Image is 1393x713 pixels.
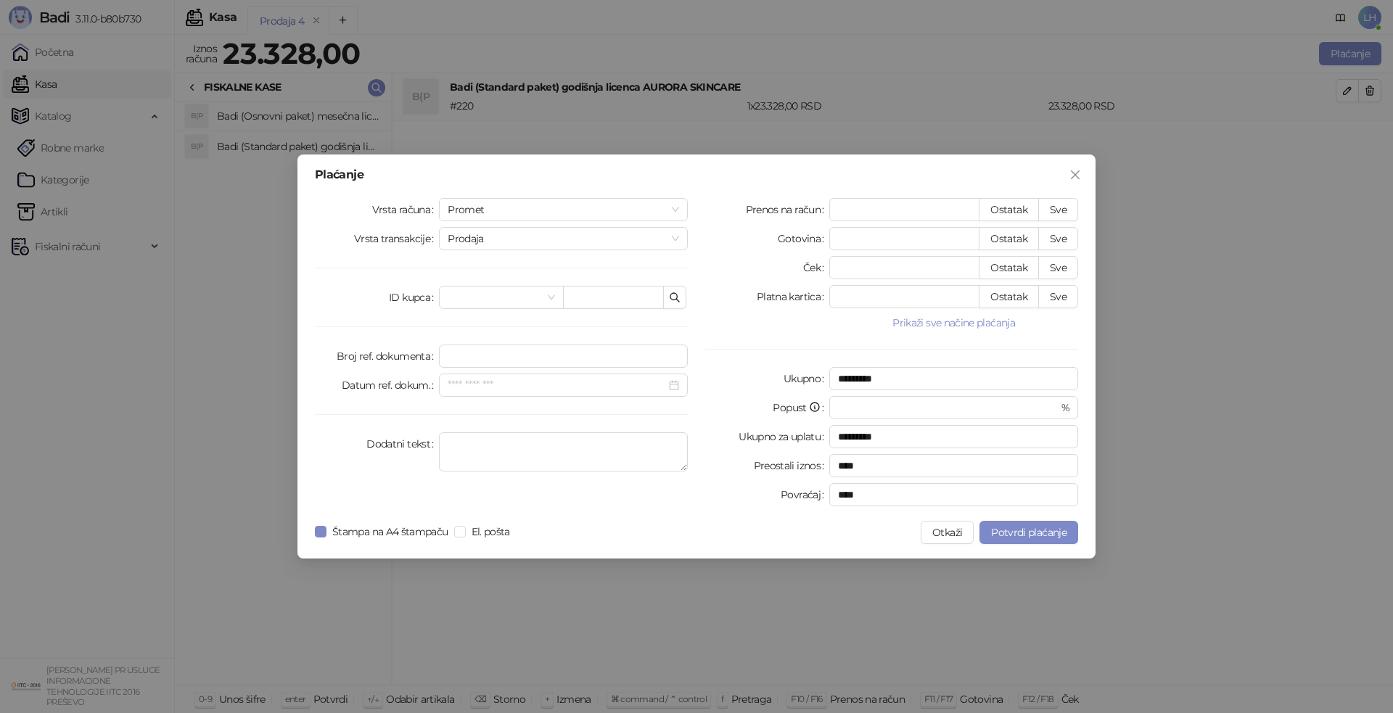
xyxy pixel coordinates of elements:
button: Ostatak [979,198,1039,221]
label: Platna kartica [757,285,829,308]
span: Štampa na A4 štampaču [326,524,454,540]
label: Dodatni tekst [366,432,439,456]
button: Sve [1038,285,1078,308]
label: Prenos na račun [746,198,830,221]
input: Popust [838,397,1058,419]
div: Plaćanje [315,169,1078,181]
label: Broj ref. dokumenta [337,345,439,368]
span: El. pošta [466,524,516,540]
label: Preostali iznos [754,454,830,477]
label: Povraćaj [781,483,829,506]
label: Datum ref. dokum. [342,374,440,397]
label: ID kupca [389,286,439,309]
button: Close [1064,163,1087,186]
label: Vrsta računa [372,198,440,221]
button: Ostatak [979,256,1039,279]
label: Ukupno [784,367,830,390]
label: Vrsta transakcije [354,227,440,250]
span: Promet [448,199,679,221]
label: Ukupno za uplatu [739,425,829,448]
button: Sve [1038,227,1078,250]
button: Otkaži [921,521,974,544]
span: close [1069,169,1081,181]
input: Datum ref. dokum. [448,377,666,393]
button: Sve [1038,198,1078,221]
span: Zatvori [1064,169,1087,181]
button: Potvrdi plaćanje [979,521,1078,544]
textarea: Dodatni tekst [439,432,688,471]
button: Ostatak [979,227,1039,250]
span: Potvrdi plaćanje [991,526,1067,539]
label: Popust [773,396,829,419]
button: Sve [1038,256,1078,279]
button: Prikaži sve načine plaćanja [829,314,1078,331]
span: Prodaja [448,228,679,250]
button: Ostatak [979,285,1039,308]
label: Gotovina [778,227,829,250]
label: Ček [803,256,829,279]
input: Broj ref. dokumenta [439,345,688,368]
